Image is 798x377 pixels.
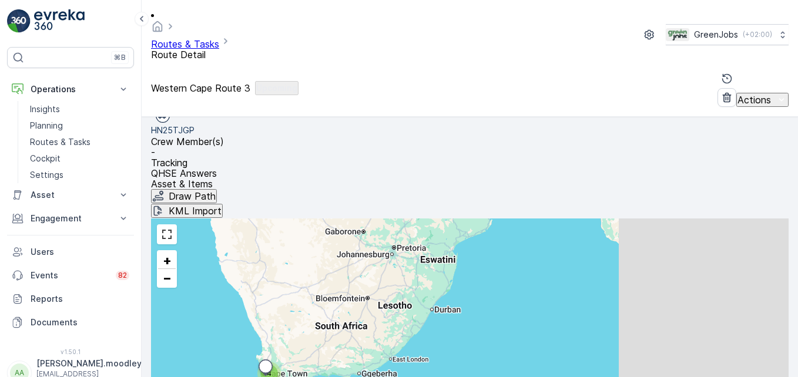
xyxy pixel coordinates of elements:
p: GreenJobs [694,29,738,41]
a: Cockpit [25,150,134,167]
a: Documents [7,311,134,334]
button: Operations [7,78,134,101]
p: HN25TJGP [151,124,789,136]
a: Planning [25,117,134,134]
a: Insights [25,101,134,117]
p: - [151,147,789,157]
button: Asset [7,183,134,207]
a: Events82 [7,264,134,287]
p: Draw Path [169,191,216,201]
span: Route Detail [151,49,206,60]
a: Routes & Tasks [25,134,134,150]
p: Documents [31,317,129,328]
p: ( +02:00 ) [743,30,772,39]
span: − [163,270,172,285]
p: Events [31,270,109,281]
button: Actions [736,93,789,107]
p: Asset & Items [151,179,789,189]
p: Cockpit [30,153,61,164]
p: Engagement [31,213,110,224]
img: logo_light-DOdMpM7g.png [34,9,85,33]
a: Settings [25,167,134,183]
img: Green_Jobs_Logo.png [666,28,689,41]
p: 82 [118,271,127,280]
p: Tracking [151,157,789,168]
button: Draw Path [151,189,217,203]
p: [PERSON_NAME].moodley [36,358,142,369]
a: Zoom In [158,251,176,269]
a: Reports [7,287,134,311]
p: Settings [30,169,63,181]
span: + [163,253,172,268]
p: Crew Member(s) [151,136,789,147]
p: Asset [31,189,110,201]
p: End Point [167,309,200,319]
p: Users [31,246,129,258]
p: KML Import [169,206,222,216]
a: Users [7,240,134,264]
p: QHSE Answers [151,168,789,179]
p: Planning [30,120,63,132]
button: KML Import [151,204,223,218]
p: Disposal [167,254,198,264]
img: logo [7,9,31,33]
p: Upcoming [256,82,297,94]
p: ⌘B [114,53,126,62]
p: VIP [167,365,179,374]
p: Routes & Tasks [30,136,90,148]
span: v 1.50.1 [7,348,134,355]
p: Special Needs [167,337,219,346]
p: Operations [31,83,110,95]
a: View Fullscreen [158,225,176,243]
p: Reports [31,293,129,305]
button: Engagement [7,207,134,230]
button: GreenJobs(+02:00) [666,24,789,45]
p: Actions [737,95,771,105]
a: Homepage [151,23,164,35]
p: Insights [30,103,60,115]
p: Start Point [167,282,203,291]
a: Zoom Out [158,269,176,287]
a: Routes & Tasks [151,38,219,50]
button: Upcoming [255,81,299,95]
p: Western Cape Route 3 [151,83,250,93]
